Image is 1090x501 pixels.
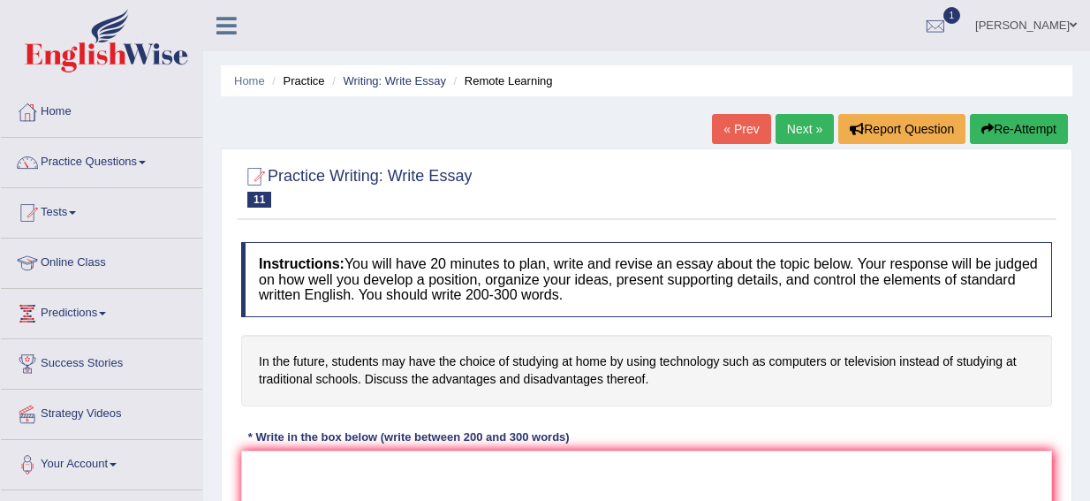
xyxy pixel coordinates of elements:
[343,74,446,87] a: Writing: Write Essay
[1,188,202,232] a: Tests
[970,114,1068,144] button: Re-Attempt
[1,390,202,434] a: Strategy Videos
[712,114,770,144] a: « Prev
[1,239,202,283] a: Online Class
[1,339,202,383] a: Success Stories
[268,72,324,89] li: Practice
[241,163,472,208] h2: Practice Writing: Write Essay
[1,440,202,484] a: Your Account
[1,289,202,333] a: Predictions
[943,7,961,24] span: 1
[776,114,834,144] a: Next »
[259,256,344,271] b: Instructions:
[1,138,202,182] a: Practice Questions
[234,74,265,87] a: Home
[247,192,271,208] span: 11
[838,114,965,144] button: Report Question
[1,87,202,132] a: Home
[241,429,576,445] div: * Write in the box below (write between 200 and 300 words)
[241,335,1052,406] h4: In the future, students may have the choice of studying at home by using technology such as compu...
[450,72,553,89] li: Remote Learning
[241,242,1052,317] h4: You will have 20 minutes to plan, write and revise an essay about the topic below. Your response ...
